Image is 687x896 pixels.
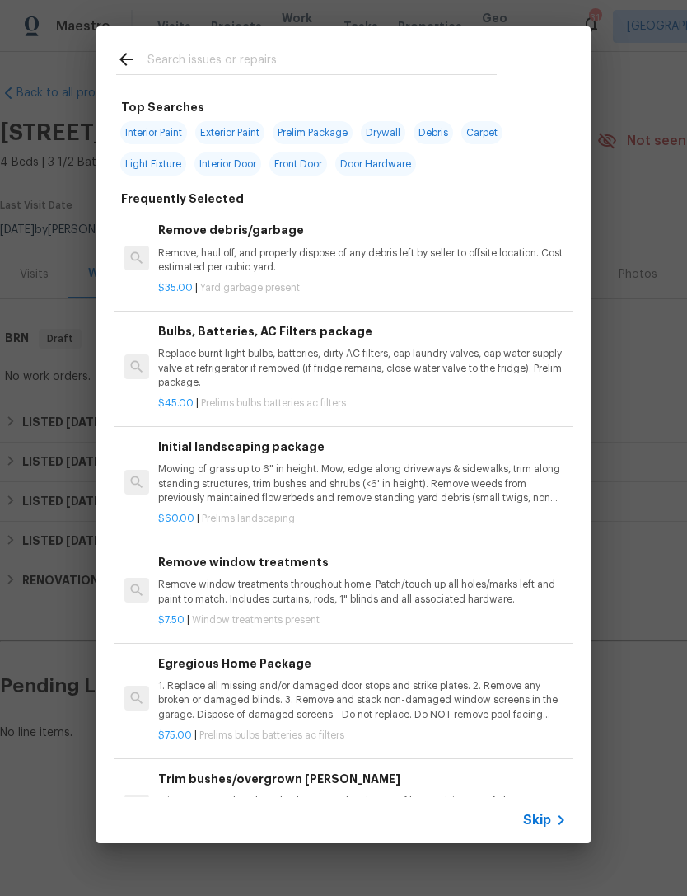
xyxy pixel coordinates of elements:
span: Skip [523,812,551,828]
h6: Frequently Selected [121,190,244,208]
h6: Egregious Home Package [158,654,567,673]
span: Door Hardware [335,152,416,176]
p: | [158,729,567,743]
span: Debris [414,121,453,144]
span: Exterior Paint [195,121,264,144]
span: $7.50 [158,615,185,625]
h6: Initial landscaping package [158,438,567,456]
h6: Trim bushes/overgrown [PERSON_NAME] [158,770,567,788]
span: Prelims landscaping [202,514,295,523]
span: Prelims bulbs batteries ac filters [199,730,344,740]
span: Interior Paint [120,121,187,144]
p: Replace burnt light bulbs, batteries, dirty AC filters, cap laundry valves, cap water supply valv... [158,347,567,389]
p: Trim overgrown hegdes & bushes around perimeter of home giving 12" of clearance. Properly dispose... [158,795,567,823]
span: $60.00 [158,514,194,523]
p: Remove, haul off, and properly dispose of any debris left by seller to offsite location. Cost est... [158,246,567,274]
span: $45.00 [158,398,194,408]
p: | [158,281,567,295]
h6: Bulbs, Batteries, AC Filters package [158,322,567,340]
span: Drywall [361,121,405,144]
p: | [158,512,567,526]
span: $35.00 [158,283,193,293]
span: Prelim Package [273,121,353,144]
span: Window treatments present [192,615,320,625]
p: | [158,396,567,410]
h6: Remove debris/garbage [158,221,567,239]
p: 1. Replace all missing and/or damaged door stops and strike plates. 2. Remove any broken or damag... [158,679,567,721]
span: Interior Door [194,152,261,176]
p: Mowing of grass up to 6" in height. Mow, edge along driveways & sidewalks, trim along standing st... [158,462,567,504]
span: Yard garbage present [200,283,300,293]
input: Search issues or repairs [147,49,497,74]
span: Front Door [269,152,327,176]
span: Prelims bulbs batteries ac filters [201,398,346,408]
span: Carpet [461,121,502,144]
span: $75.00 [158,730,192,740]
p: | [158,613,567,627]
p: Remove window treatments throughout home. Patch/touch up all holes/marks left and paint to match.... [158,578,567,606]
h6: Top Searches [121,98,204,116]
span: Light Fixture [120,152,186,176]
h6: Remove window treatments [158,553,567,571]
